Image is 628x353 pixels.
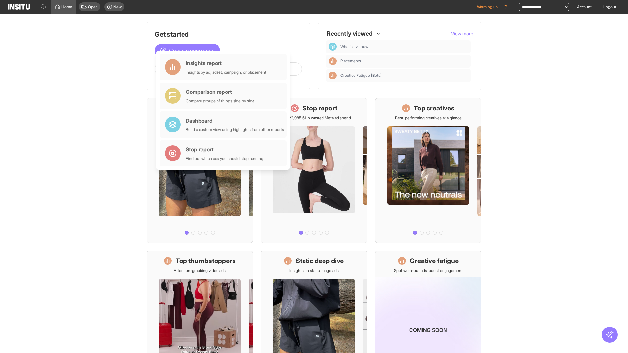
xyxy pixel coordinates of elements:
[340,59,361,64] span: Placements
[186,127,284,132] div: Build a custom view using highlights from other reports
[186,70,266,75] div: Insights by ad, adset, campaign, or placement
[186,145,263,153] div: Stop report
[451,30,473,37] button: View more
[340,73,468,78] span: Creative Fatigue [Beta]
[451,31,473,36] span: View more
[186,59,266,67] div: Insights report
[340,59,468,64] span: Placements
[186,117,284,125] div: Dashboard
[329,72,337,79] div: Insights
[176,256,236,265] h1: Top thumbstoppers
[340,44,468,49] span: What's live now
[329,43,337,51] div: Dashboard
[155,30,302,39] h1: Get started
[414,104,455,113] h1: Top creatives
[296,256,344,265] h1: Static deep dive
[477,4,501,9] span: Warming up...
[329,57,337,65] div: Insights
[61,4,72,9] span: Home
[186,98,254,104] div: Compare groups of things side by side
[186,88,254,96] div: Comparison report
[155,44,220,57] button: Create a new report
[147,98,253,243] a: What's live nowSee all active ads instantly
[277,115,351,121] p: Save £22,985.51 in wasted Meta ad spend
[169,47,215,55] span: Create a new report
[340,73,382,78] span: Creative Fatigue [Beta]
[261,98,367,243] a: Stop reportSave £22,985.51 in wasted Meta ad spend
[174,268,226,273] p: Attention-grabbing video ads
[289,268,339,273] p: Insights on static image ads
[113,4,122,9] span: New
[8,4,30,10] img: Logo
[303,104,337,113] h1: Stop report
[375,98,481,243] a: Top creativesBest-performing creatives at a glance
[186,156,263,161] div: Find out which ads you should stop running
[395,115,462,121] p: Best-performing creatives at a glance
[88,4,98,9] span: Open
[340,44,368,49] span: What's live now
